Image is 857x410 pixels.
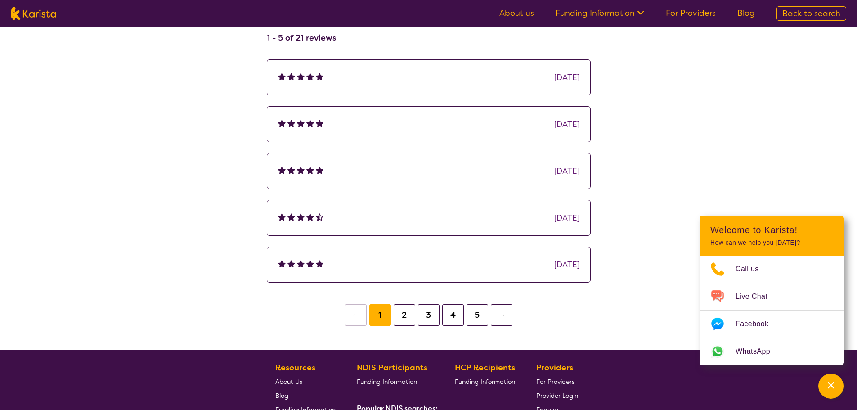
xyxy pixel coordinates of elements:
img: fullstar [278,213,286,221]
div: [DATE] [554,258,579,271]
img: fullstar [278,119,286,127]
span: For Providers [536,378,574,386]
a: Funding Information [357,374,434,388]
ul: Choose channel [700,256,844,365]
p: How can we help you [DATE]? [710,239,833,247]
button: 4 [442,304,464,326]
span: Funding Information [455,378,515,386]
a: Web link opens in a new tab. [700,338,844,365]
div: [DATE] [554,117,579,131]
a: Blog [737,8,755,18]
a: About Us [275,374,336,388]
img: Karista logo [11,7,56,20]
img: fullstar [297,213,305,221]
b: NDIS Participants [357,362,427,373]
img: fullstar [287,260,295,267]
img: fullstar [306,213,314,221]
span: About Us [275,378,302,386]
span: Live Chat [736,290,778,303]
img: fullstar [287,119,295,127]
span: Blog [275,392,288,400]
button: Channel Menu [818,374,844,399]
img: fullstar [278,260,286,267]
img: fullstar [306,260,314,267]
span: Facebook [736,317,779,331]
a: About us [499,8,534,18]
img: fullstar [287,213,295,221]
b: HCP Recipients [455,362,515,373]
img: fullstar [287,166,295,174]
span: Provider Login [536,392,578,400]
button: 1 [369,304,391,326]
img: fullstar [306,119,314,127]
img: fullstar [287,72,295,80]
h4: 1 - 5 of 21 reviews [267,32,336,43]
a: Funding Information [455,374,515,388]
button: ← [345,304,367,326]
span: Funding Information [357,378,417,386]
button: → [491,304,512,326]
img: fullstar [316,119,323,127]
button: 5 [467,304,488,326]
img: halfstar [316,213,323,221]
img: fullstar [316,260,323,267]
span: WhatsApp [736,345,781,358]
h2: Welcome to Karista! [710,225,833,235]
div: [DATE] [554,211,579,225]
a: Funding Information [556,8,644,18]
div: Channel Menu [700,216,844,365]
div: [DATE] [554,71,579,84]
div: [DATE] [554,164,579,178]
span: Call us [736,262,770,276]
a: Blog [275,388,336,402]
img: fullstar [297,119,305,127]
a: For Providers [666,8,716,18]
span: Back to search [782,8,840,19]
img: fullstar [278,166,286,174]
img: fullstar [297,260,305,267]
b: Providers [536,362,573,373]
button: 3 [418,304,440,326]
img: fullstar [306,166,314,174]
img: fullstar [316,166,323,174]
img: fullstar [278,72,286,80]
a: Provider Login [536,388,578,402]
img: fullstar [306,72,314,80]
img: fullstar [297,72,305,80]
button: 2 [394,304,415,326]
b: Resources [275,362,315,373]
a: For Providers [536,374,578,388]
img: fullstar [316,72,323,80]
img: fullstar [297,166,305,174]
a: Back to search [776,6,846,21]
